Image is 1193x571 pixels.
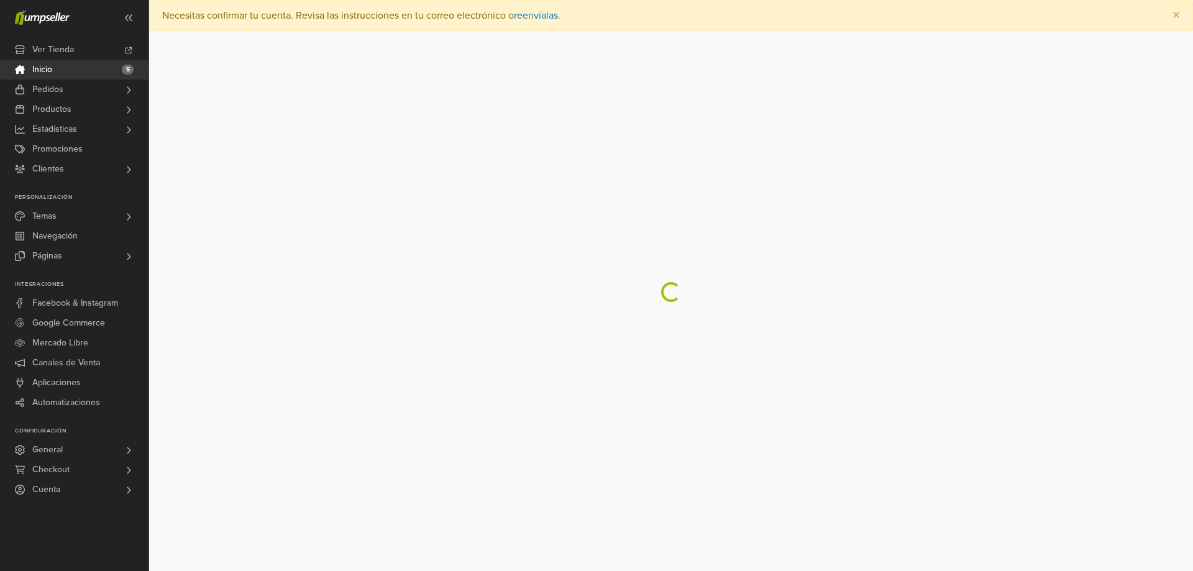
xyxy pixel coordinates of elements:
span: Google Commerce [32,313,105,333]
span: Estadísticas [32,119,77,139]
span: × [1172,6,1180,24]
span: General [32,440,63,460]
p: Personalización [15,194,149,201]
button: Close [1160,1,1192,30]
span: Productos [32,99,71,119]
span: Cuenta [32,480,60,500]
span: Clientes [32,159,64,179]
span: Inicio [32,60,52,80]
span: Páginas [32,246,62,266]
span: Mercado Libre [32,333,88,353]
span: Checkout [32,460,70,480]
span: Canales de Venta [32,353,100,373]
p: Configuración [15,427,149,435]
span: Navegación [32,226,78,246]
span: Automatizaciones [32,393,100,413]
span: Aplicaciones [32,373,81,393]
span: Ver Tienda [32,40,74,60]
span: Facebook & Instagram [32,293,118,313]
span: Promociones [32,139,83,159]
p: Integraciones [15,281,149,288]
span: Temas [32,206,57,226]
a: reenvíalas [514,9,558,22]
span: 5 [122,65,134,75]
span: Pedidos [32,80,63,99]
